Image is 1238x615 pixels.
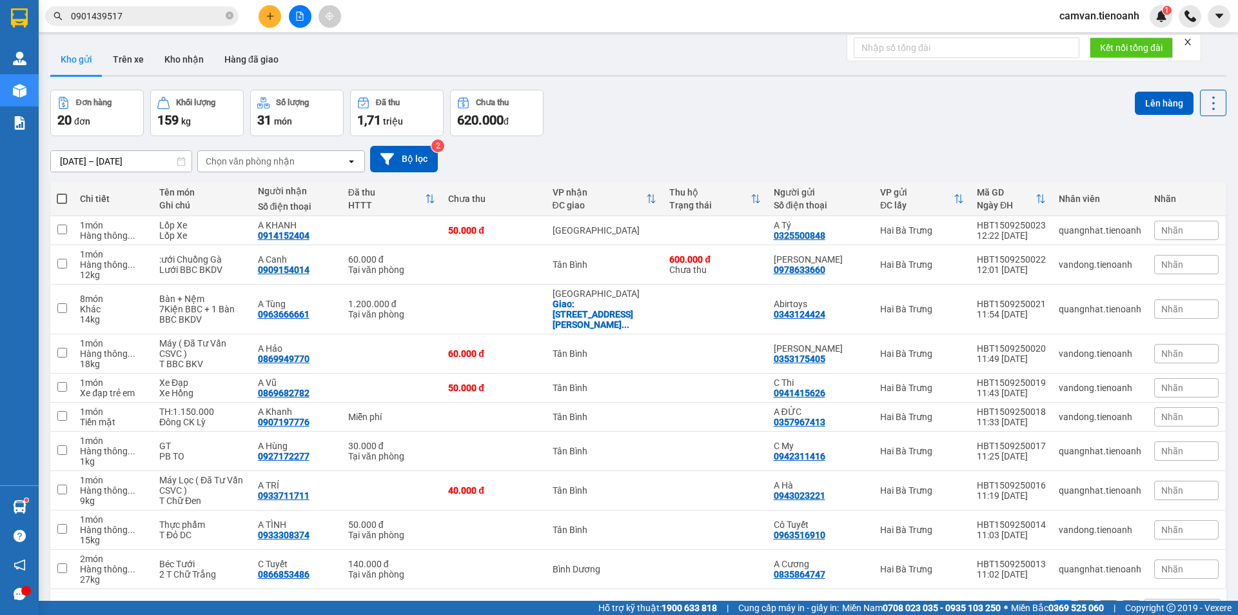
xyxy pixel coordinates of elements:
img: phone-icon [1184,10,1196,22]
button: plus [259,5,281,28]
div: TH:1.150.000 [159,407,245,417]
div: HBT1509250014 [977,519,1046,530]
span: 1 [1164,6,1169,15]
div: A Khanh [258,407,335,417]
strong: 1900 633 818 [662,603,717,613]
div: Cô Tuyết [774,519,867,530]
img: icon-new-feature [1155,10,1167,22]
div: Máy ( Đã Tư Vấn CSVC ) [159,338,245,359]
div: Thực phẩm [159,519,245,530]
span: 31 [257,112,271,128]
div: Trạng thái [669,200,750,210]
div: Hàng thông thường [80,564,146,574]
div: Tên món [159,187,245,197]
span: ... [128,446,135,456]
span: 20 [57,112,72,128]
div: Nhãn [1154,194,1219,204]
div: A TÌNH [258,519,335,530]
div: quangnhat.tienoanh [1059,225,1141,236]
span: Nhãn [1161,383,1183,393]
img: warehouse-icon [13,84,26,97]
div: 18 kg [80,359,146,369]
div: 40.000 đ [448,485,539,496]
div: 0963516910 [774,530,825,540]
div: 0869682782 [258,388,309,398]
th: Toggle SortBy [342,182,442,216]
span: ... [128,230,135,241]
div: 1 món [80,514,146,525]
div: 0933711711 [258,490,309,501]
div: 12:01 [DATE] [977,265,1046,275]
div: Tân Bình [553,525,657,535]
span: close [1183,37,1192,46]
div: Hai Bà Trưng [880,412,964,422]
div: Tân Bình [553,259,657,270]
span: close-circle [226,10,233,23]
button: file-add [289,5,311,28]
div: HBT1509250016 [977,480,1046,490]
div: A Hảo [258,343,335,354]
div: HBT1509250021 [977,299,1046,309]
div: Máy Lọc ( Đã Tư Vấn CSVC ) [159,475,245,496]
div: C My [774,441,867,451]
div: A Hà [774,480,867,490]
div: Chi tiết [80,194,146,204]
div: Tân Bình [553,348,657,359]
sup: 1 [1163,6,1172,15]
th: Toggle SortBy [874,182,970,216]
div: Hàng thông thường [80,446,146,456]
div: 0325500848 [774,230,825,241]
div: 1 món [80,338,146,348]
div: Hai Bà Trưng [880,383,964,393]
div: 1 món [80,220,146,230]
div: 11:02 [DATE] [977,569,1046,580]
div: Khác [80,304,146,314]
input: Tìm tên, số ĐT hoặc mã đơn [71,9,223,23]
div: Lưới BBC BKDV [159,265,245,275]
div: Xe đạp trẻ em [80,388,146,398]
div: 8 món [80,294,146,304]
div: Số điện thoại [258,201,335,212]
div: [GEOGRAPHIC_DATA] [553,288,657,299]
div: 0941415626 [774,388,825,398]
div: Mã GD [977,187,1036,197]
div: 60.000 đ [348,254,435,265]
span: Miền Bắc [1011,601,1104,615]
div: PB TO [159,451,245,461]
input: Select a date range. [51,151,192,172]
span: Kết nối tổng đài [1100,41,1163,55]
div: Lốp Xe [159,230,245,241]
div: Thu hộ [669,187,750,197]
div: Hàng thông thường [80,348,146,359]
span: 1,71 [357,112,381,128]
sup: 1 [25,498,28,502]
div: :ưới Chuồng Gà [159,254,245,265]
span: question-circle [14,530,26,542]
div: A Cương [774,559,867,569]
span: món [274,116,292,126]
div: Xe Đạp [159,378,245,388]
div: Abirtoys [774,299,867,309]
div: Khối lượng [176,98,215,107]
div: 11:03 [DATE] [977,530,1046,540]
span: caret-down [1213,10,1225,22]
div: Hai Bà Trưng [880,485,964,496]
div: C Thi [774,378,867,388]
div: 1 món [80,436,146,446]
button: caret-down [1208,5,1230,28]
div: Nhân viên [1059,194,1141,204]
div: A TRÍ [258,480,335,490]
span: search [54,12,63,21]
div: Tại văn phòng [348,569,435,580]
div: Hàng thông thường [80,485,146,496]
div: Lốp Xe [159,220,245,230]
sup: 2 [431,139,444,152]
span: ... [128,525,135,535]
div: Đã thu [348,187,425,197]
span: file-add [295,12,304,21]
button: Kho nhận [154,44,214,75]
div: Chưa thu [476,98,509,107]
div: 11:19 [DATE] [977,490,1046,501]
span: Nhãn [1161,304,1183,314]
div: vandong.tienoanh [1059,259,1141,270]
